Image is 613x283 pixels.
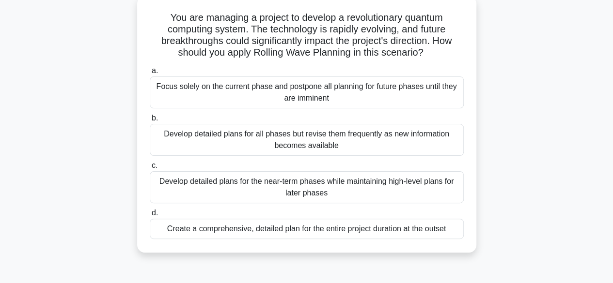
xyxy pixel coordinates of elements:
[150,219,464,239] div: Create a comprehensive, detailed plan for the entire project duration at the outset
[152,161,157,169] span: c.
[149,12,465,59] h5: You are managing a project to develop a revolutionary quantum computing system. The technology is...
[150,124,464,156] div: Develop detailed plans for all phases but revise them frequently as new information becomes avail...
[152,209,158,217] span: d.
[150,171,464,203] div: Develop detailed plans for the near-term phases while maintaining high-level plans for later phases
[152,66,158,74] span: a.
[150,76,464,108] div: Focus solely on the current phase and postpone all planning for future phases until they are immi...
[152,114,158,122] span: b.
